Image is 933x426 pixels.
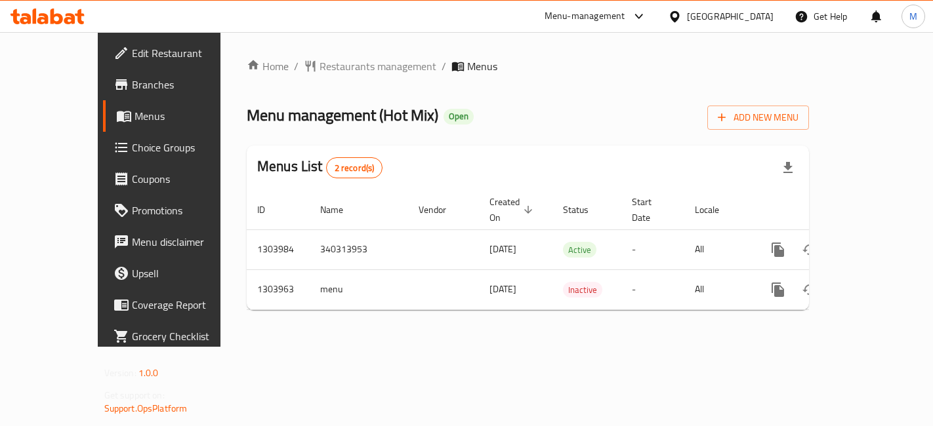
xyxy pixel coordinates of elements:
button: more [762,274,794,305]
a: Home [247,58,289,74]
td: - [621,269,684,309]
span: Grocery Checklist [132,328,243,344]
nav: breadcrumb [247,58,809,74]
a: Branches [103,69,253,100]
div: [GEOGRAPHIC_DATA] [687,9,774,24]
a: Coverage Report [103,289,253,320]
span: Status [563,202,606,218]
td: All [684,229,752,269]
td: 1303963 [247,269,310,309]
button: more [762,234,794,265]
span: Created On [489,194,537,225]
a: Upsell [103,258,253,289]
span: 2 record(s) [327,162,383,174]
span: Active [563,242,596,258]
span: 1.0.0 [138,364,159,381]
span: Menus [135,108,243,124]
td: 1303984 [247,229,310,269]
div: Total records count [326,157,383,178]
span: [DATE] [489,241,516,258]
div: Inactive [563,282,602,298]
span: ID [257,202,282,218]
th: Actions [752,190,899,230]
span: Add New Menu [718,109,798,126]
div: Open [444,109,474,125]
a: Edit Restaurant [103,37,253,69]
td: 340313953 [310,229,408,269]
a: Menu disclaimer [103,226,253,258]
span: Branches [132,77,243,92]
span: Name [320,202,360,218]
span: Open [444,111,474,122]
span: Restaurants management [320,58,436,74]
a: Promotions [103,195,253,226]
span: Vendor [419,202,463,218]
td: menu [310,269,408,309]
span: [DATE] [489,281,516,298]
button: Change Status [794,234,825,265]
span: M [909,9,917,24]
button: Add New Menu [707,106,809,130]
table: enhanced table [247,190,899,310]
span: Edit Restaurant [132,45,243,61]
span: Coverage Report [132,297,243,313]
a: Support.OpsPlatform [104,400,188,417]
span: Menus [467,58,497,74]
span: Upsell [132,265,243,281]
span: Coupons [132,171,243,187]
a: Choice Groups [103,132,253,163]
a: Restaurants management [304,58,436,74]
a: Grocery Checklist [103,320,253,352]
span: Locale [695,202,736,218]
h2: Menus List [257,157,383,178]
span: Inactive [563,282,602,298]
td: All [684,269,752,309]
span: Start Date [632,194,669,225]
td: - [621,229,684,269]
li: / [294,58,299,74]
a: Coupons [103,163,253,195]
div: Export file [772,152,804,184]
span: Get support on: [104,387,165,404]
div: Active [563,242,596,258]
span: Promotions [132,203,243,218]
a: Menus [103,100,253,132]
li: / [442,58,446,74]
span: Version: [104,364,136,381]
div: Menu-management [545,9,625,24]
span: Menu management ( Hot Mix ) [247,100,438,130]
button: Change Status [794,274,825,305]
span: Choice Groups [132,140,243,155]
span: Menu disclaimer [132,234,243,250]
